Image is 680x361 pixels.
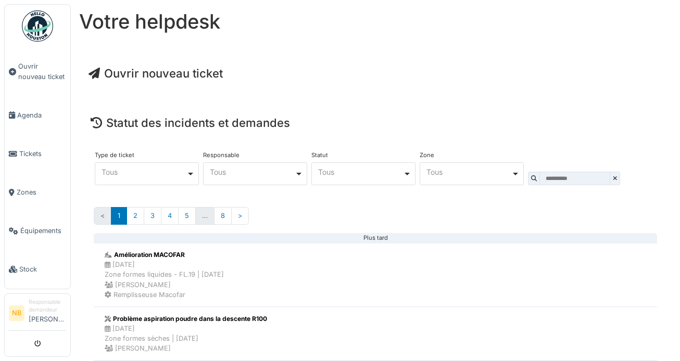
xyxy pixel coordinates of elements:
div: Tous [210,169,295,175]
a: 5 [178,207,196,224]
span: Zones [17,187,66,197]
img: Badge_color-CXgf-gQk.svg [22,10,53,42]
div: [DATE] Zone formes sèches | [DATE] [PERSON_NAME] [105,324,267,354]
label: Zone [420,152,434,158]
div: Problème aspiration poudre dans la descente R100 [105,314,267,324]
a: NB Responsable demandeur[PERSON_NAME] [9,298,66,331]
a: Équipements [5,212,70,250]
div: Tous [426,169,511,175]
nav: Pages [94,207,657,233]
div: [DATE] Zone formes liquides - FL.19 | [DATE] [PERSON_NAME] [105,260,224,290]
div: Responsable demandeur [29,298,66,314]
a: Stock [5,250,70,289]
div: Tous [102,169,186,175]
div: Amélioration MACOFAR [105,250,224,260]
a: 2 [127,207,144,224]
span: Tickets [19,149,66,159]
li: NB [9,305,24,321]
a: 4 [161,207,179,224]
a: Tickets [5,134,70,173]
label: Statut [311,152,328,158]
a: Ouvrir nouveau ticket [89,67,223,80]
a: Ouvrir nouveau ticket [5,47,70,96]
a: 3 [144,207,161,224]
a: 8 [214,207,232,224]
label: Type de ticket [95,152,134,158]
li: [PERSON_NAME] [29,298,66,328]
a: Agenda [5,96,70,134]
div: Plus tard [102,238,649,239]
div: Tous [318,169,403,175]
a: Suivant [231,207,249,224]
a: Amélioration MACOFAR [DATE]Zone formes liquides - FL.19 | [DATE] [PERSON_NAME] Remplisseuse Macofar [94,243,657,307]
span: Agenda [17,110,66,120]
a: Zones [5,173,70,212]
div: Remplisseuse Macofar [105,290,224,300]
span: Équipements [20,226,66,236]
a: Problème aspiration poudre dans la descente R100 [DATE]Zone formes sèches | [DATE] [PERSON_NAME] [94,307,657,361]
a: 1 [111,207,127,224]
span: Ouvrir nouveau ticket [18,61,66,81]
span: Stock [19,264,66,274]
label: Responsable [203,152,240,158]
h4: Statut des incidents et demandes [91,116,660,130]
